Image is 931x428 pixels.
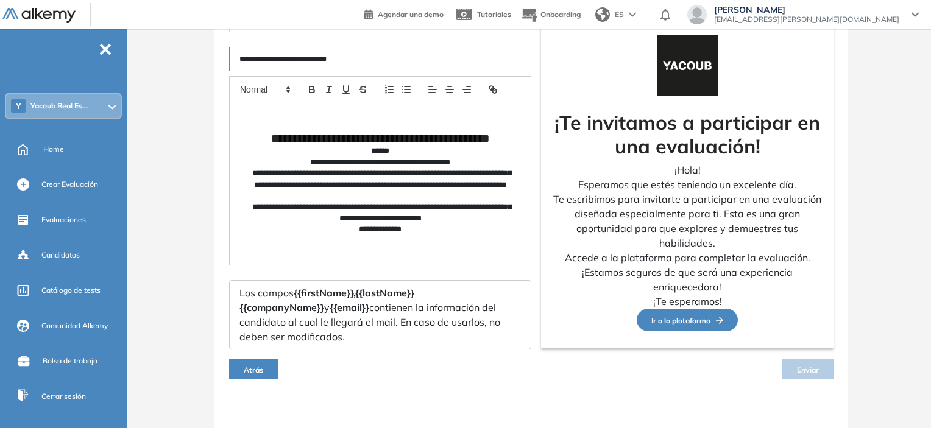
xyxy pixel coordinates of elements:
span: Comunidad Alkemy [41,320,108,331]
span: Bolsa de trabajo [43,356,97,367]
button: Onboarding [521,2,581,28]
span: Y [16,101,21,111]
span: Enviar [797,365,819,374]
img: arrow [629,12,636,17]
span: [PERSON_NAME] [714,5,899,15]
iframe: Chat Widget [870,370,931,428]
span: [EMAIL_ADDRESS][PERSON_NAME][DOMAIN_NAME] [714,15,899,24]
span: Candidatos [41,250,80,261]
span: Ir a la plataforma [651,316,723,325]
img: Flecha [710,317,723,324]
span: Onboarding [540,10,581,19]
span: {{companyName}} [239,301,324,314]
img: Logo de la compañía [657,35,718,96]
img: world [595,7,610,22]
p: ¡Hola! [551,163,824,177]
span: Agendar una demo [378,10,444,19]
strong: ¡Te invitamos a participar en una evaluación! [554,110,820,158]
span: Atrás [244,365,263,374]
button: Ir a la plataformaFlecha [637,309,738,331]
div: Los campos y contienen la información del candidato al cual le llegará el mail. En caso de usarlo... [229,280,531,349]
span: Catálogo de tests [41,285,101,296]
div: Widget de chat [870,370,931,428]
span: Home [43,144,64,155]
a: Agendar una demo [364,6,444,21]
span: Yacoub Real Es... [30,101,88,111]
span: ES [615,9,624,20]
p: Accede a la plataforma para completar la evaluación. ¡Estamos seguros de que será una experiencia... [551,250,824,294]
p: ¡Te esperamos! [551,294,824,309]
span: Crear Evaluación [41,179,98,190]
span: Tutoriales [477,10,511,19]
span: Cerrar sesión [41,391,86,402]
img: Logo [2,8,76,23]
p: Esperamos que estés teniendo un excelente día. [551,177,824,192]
span: {{email}} [330,301,369,314]
span: {{lastName}} [355,287,414,299]
button: Enviar [782,359,834,379]
span: Evaluaciones [41,214,86,225]
span: {{firstName}}, [294,287,355,299]
p: Te escribimos para invitarte a participar en una evaluación diseñada especialmente para ti. Esta ... [551,192,824,250]
button: Atrás [229,359,278,379]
